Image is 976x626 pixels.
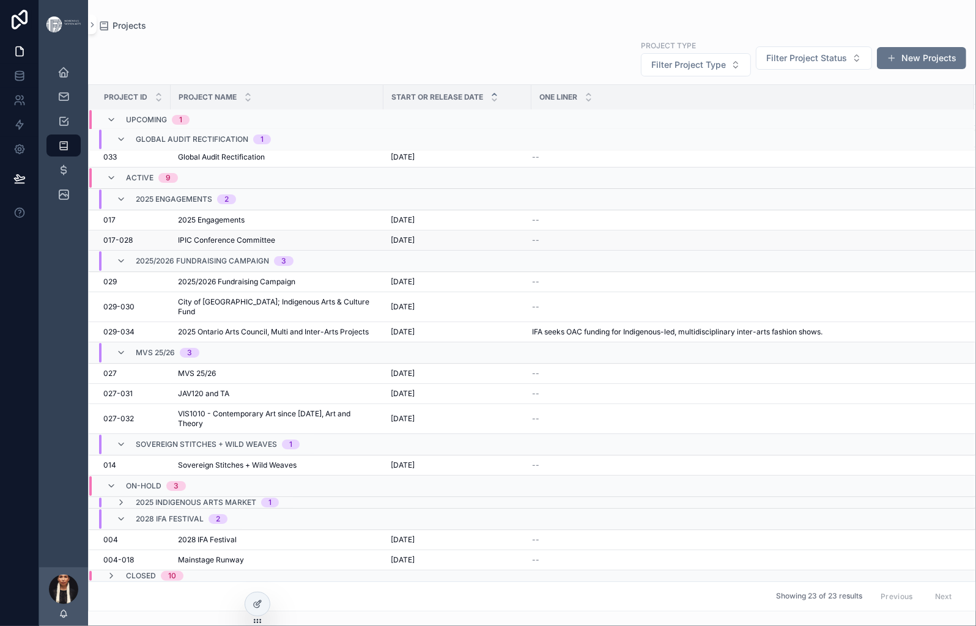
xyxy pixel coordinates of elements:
div: 3 [187,348,192,358]
a: New Projects [877,47,966,69]
a: 004-018 [103,555,163,565]
div: 3 [281,256,286,266]
div: 10 [168,571,176,581]
a: -- [532,389,959,399]
div: 3 [174,481,179,491]
a: [DATE] [391,152,524,162]
span: Global Audit Rectification [136,134,248,144]
span: Active [126,173,153,183]
a: [DATE] [391,302,524,312]
span: 2025 Engagements [178,215,245,225]
span: 014 [103,460,116,470]
span: Projects [113,20,146,32]
img: App logo [46,17,81,32]
span: -- [532,460,539,470]
span: [DATE] [391,414,415,424]
a: Sovereign Stitches + Wild Weaves [178,460,376,470]
span: JAV120 and TA [178,389,229,399]
span: 2025/2026 Fundraising Campaign [178,277,295,287]
span: 017 [103,215,116,225]
a: [DATE] [391,277,524,287]
span: 2025 Indigenous Arts Market [136,498,256,507]
span: 017-028 [103,235,133,245]
span: -- [532,555,539,565]
a: 029-034 [103,327,163,337]
span: Upcoming [126,115,167,125]
a: 027-032 [103,414,163,424]
a: JAV120 and TA [178,389,376,399]
span: Mainstage Runway [178,555,244,565]
div: 1 [179,115,182,125]
span: [DATE] [391,302,415,312]
span: Global Audit Rectification [178,152,265,162]
label: Project Type [641,40,696,51]
span: [DATE] [391,389,415,399]
a: [DATE] [391,327,524,337]
span: 2025/2026 Fundraising Campaign [136,256,269,266]
a: VIS1010 - Contemporary Art since [DATE], Art and Theory [178,409,376,429]
span: 033 [103,152,117,162]
a: -- [532,535,959,545]
span: Filter Project Type [651,59,726,71]
a: City of [GEOGRAPHIC_DATA]; Indigenous Arts & Culture Fund [178,297,376,317]
a: -- [532,152,959,162]
a: 2025 Ontario Arts Council, Multi and Inter-Arts Projects [178,327,376,337]
a: Projects [98,20,146,32]
a: [DATE] [391,460,524,470]
span: Project ID [104,92,147,102]
span: 2028 IFA Festival [136,514,204,524]
span: [DATE] [391,215,415,225]
a: 017 [103,215,163,225]
div: 2 [216,514,220,524]
a: [DATE] [391,235,524,245]
a: 2025 Engagements [178,215,376,225]
a: -- [532,460,959,470]
a: [DATE] [391,215,524,225]
a: 004 [103,535,163,545]
span: Sovereign Stitches + Wild Weaves [178,460,297,470]
span: 004 [103,535,118,545]
span: Showing 23 of 23 results [776,591,862,601]
a: -- [532,555,959,565]
button: Select Button [641,53,751,76]
span: -- [532,277,539,287]
a: 027-031 [103,389,163,399]
span: 027 [103,369,117,378]
span: -- [532,152,539,162]
a: -- [532,277,959,287]
a: 033 [103,152,163,162]
span: -- [532,302,539,312]
a: [DATE] [391,389,524,399]
a: IFA seeks OAC funding for Indigenous-led, multidisciplinary inter-arts fashion shows. [532,327,959,337]
span: 2025 Engagements [136,194,212,204]
span: -- [532,369,539,378]
a: 017-028 [103,235,163,245]
span: IFA seeks OAC funding for Indigenous-led, multidisciplinary inter-arts fashion shows. [532,327,823,337]
a: [DATE] [391,535,524,545]
span: [DATE] [391,152,415,162]
a: 014 [103,460,163,470]
a: -- [532,215,959,225]
span: [DATE] [391,555,415,565]
span: MVS 25/26 [136,348,175,358]
span: One Liner [539,92,577,102]
a: [DATE] [391,369,524,378]
span: -- [532,215,539,225]
span: [DATE] [391,277,415,287]
a: 2028 IFA Festival [178,535,376,545]
a: Mainstage Runway [178,555,376,565]
a: -- [532,414,959,424]
button: Select Button [756,46,872,70]
span: 029 [103,277,117,287]
span: Project Name [179,92,237,102]
a: Global Audit Rectification [178,152,376,162]
span: Sovereign Stitches + Wild Weaves [136,440,277,449]
span: [DATE] [391,369,415,378]
a: [DATE] [391,414,524,424]
span: [DATE] [391,235,415,245]
a: -- [532,369,959,378]
a: -- [532,302,959,312]
a: 027 [103,369,163,378]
